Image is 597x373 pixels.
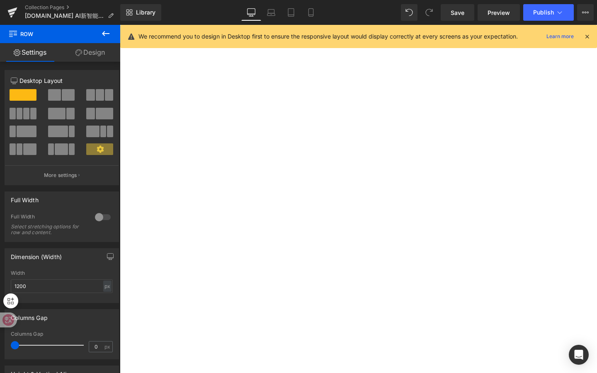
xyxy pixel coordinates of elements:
[25,4,120,11] a: Collection Pages
[543,31,577,41] a: Learn more
[11,192,39,203] div: Full Width
[138,32,518,41] p: We recommend you to design in Desktop first to ensure the responsive layout would display correct...
[281,4,301,21] a: Tablet
[44,172,77,179] p: More settings
[301,4,321,21] a: Mobile
[533,9,554,16] span: Publish
[523,4,574,21] button: Publish
[120,4,161,21] a: New Library
[103,281,112,292] div: px
[451,8,464,17] span: Save
[261,4,281,21] a: Laptop
[60,43,120,62] a: Design
[25,12,104,19] span: [DOMAIN_NAME] AI新智能管家
[11,76,113,85] p: Desktop Layout
[421,4,437,21] button: Redo
[11,224,85,235] div: Select stretching options for row and content.
[11,270,113,276] div: Width
[241,4,261,21] a: Desktop
[478,4,520,21] a: Preview
[11,331,113,337] div: Columns Gap
[104,344,112,349] span: px
[8,25,91,43] span: Row
[136,9,155,16] span: Library
[11,310,48,321] div: Columns Gap
[488,8,510,17] span: Preview
[11,279,113,293] input: auto
[577,4,594,21] button: More
[401,4,417,21] button: Undo
[569,345,589,365] div: Open Intercom Messenger
[11,213,87,222] div: Full Width
[11,249,62,260] div: Dimension (Width)
[5,165,119,185] button: More settings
